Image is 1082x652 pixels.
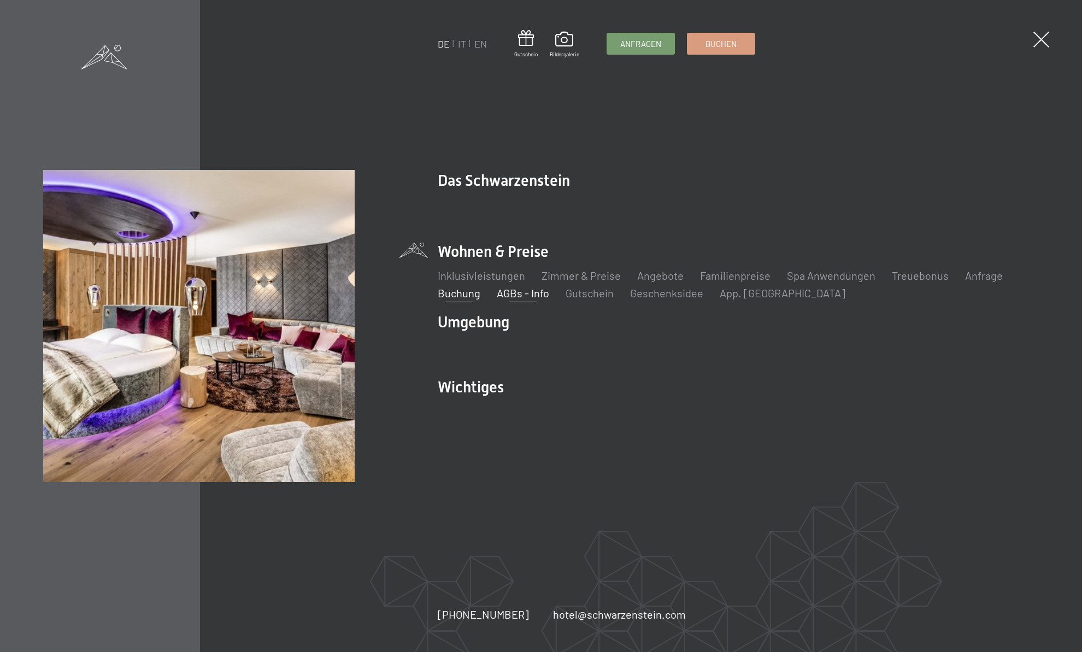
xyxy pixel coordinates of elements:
span: [PHONE_NUMBER] [438,608,529,621]
a: hotel@schwarzenstein.com [553,607,686,622]
a: Gutschein [514,30,538,58]
span: Anfragen [620,38,661,50]
a: Anfragen [607,33,674,54]
a: Anfrage [965,269,1003,282]
a: Spa Anwendungen [787,269,875,282]
a: Bildergalerie [550,32,579,58]
a: AGBs - Info [497,286,549,299]
a: Treuebonus [892,269,949,282]
a: Inklusivleistungen [438,269,525,282]
a: Geschenksidee [630,286,703,299]
a: Gutschein [566,286,614,299]
a: DE [438,38,450,50]
a: Angebote [637,269,684,282]
a: Buchung [438,286,480,299]
a: IT [458,38,466,50]
span: Buchen [705,38,737,50]
a: [PHONE_NUMBER] [438,607,529,622]
span: Gutschein [514,50,538,58]
img: Buchung [43,170,355,481]
span: Bildergalerie [550,50,579,58]
a: Familienpreise [700,269,771,282]
a: Buchen [687,33,755,54]
a: Zimmer & Preise [542,269,621,282]
a: EN [474,38,487,50]
a: App. [GEOGRAPHIC_DATA] [720,286,845,299]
